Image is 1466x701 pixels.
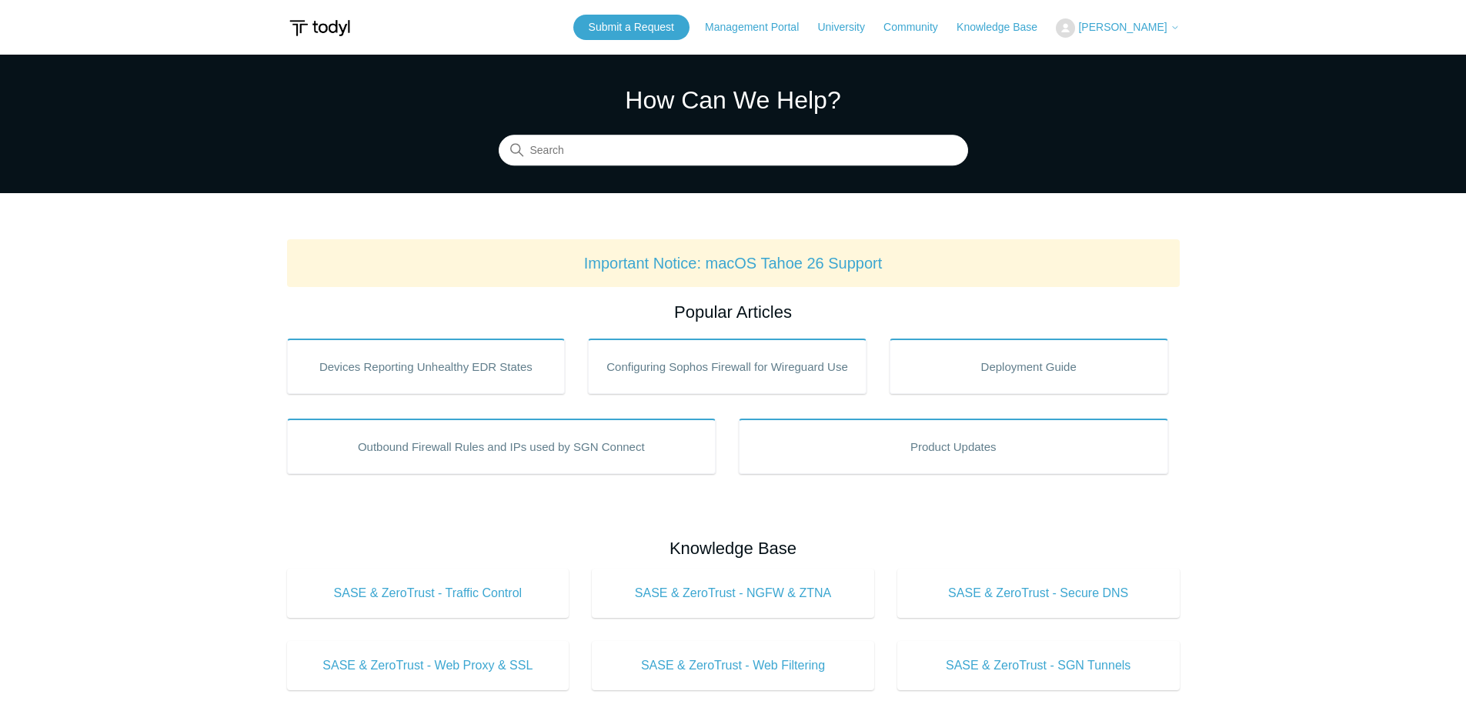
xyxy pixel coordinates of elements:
a: SASE & ZeroTrust - Traffic Control [287,569,569,618]
h1: How Can We Help? [499,82,968,119]
a: SASE & ZeroTrust - Web Filtering [592,641,874,690]
span: SASE & ZeroTrust - Web Filtering [615,656,851,675]
span: SASE & ZeroTrust - Traffic Control [310,584,546,603]
a: Deployment Guide [890,339,1168,394]
a: Devices Reporting Unhealthy EDR States [287,339,566,394]
a: Submit a Request [573,15,690,40]
a: SASE & ZeroTrust - Secure DNS [897,569,1180,618]
a: Outbound Firewall Rules and IPs used by SGN Connect [287,419,716,474]
span: SASE & ZeroTrust - Web Proxy & SSL [310,656,546,675]
a: SASE & ZeroTrust - NGFW & ZTNA [592,569,874,618]
a: Community [883,19,953,35]
a: SASE & ZeroTrust - SGN Tunnels [897,641,1180,690]
img: Todyl Support Center Help Center home page [287,14,352,42]
a: Configuring Sophos Firewall for Wireguard Use [588,339,867,394]
a: University [817,19,880,35]
a: Management Portal [705,19,814,35]
a: Important Notice: macOS Tahoe 26 Support [584,255,883,272]
span: SASE & ZeroTrust - NGFW & ZTNA [615,584,851,603]
h2: Popular Articles [287,299,1180,325]
a: Product Updates [739,419,1168,474]
button: [PERSON_NAME] [1056,18,1179,38]
h2: Knowledge Base [287,536,1180,561]
span: SASE & ZeroTrust - Secure DNS [920,584,1157,603]
a: SASE & ZeroTrust - Web Proxy & SSL [287,641,569,690]
input: Search [499,135,968,166]
span: SASE & ZeroTrust - SGN Tunnels [920,656,1157,675]
span: [PERSON_NAME] [1078,21,1167,33]
a: Knowledge Base [957,19,1053,35]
